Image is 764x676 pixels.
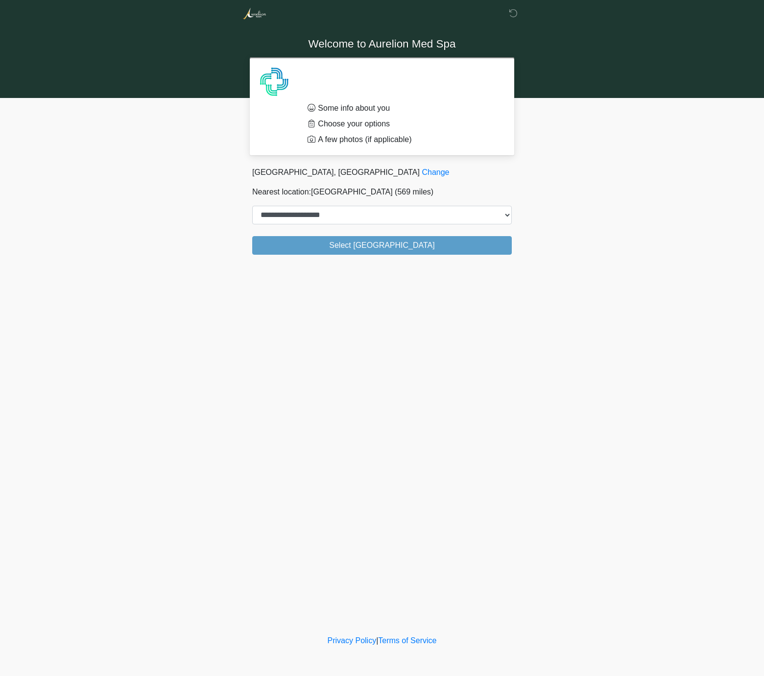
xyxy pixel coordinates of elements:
[311,188,393,196] span: [GEOGRAPHIC_DATA]
[252,186,512,198] p: Nearest location:
[422,168,449,176] a: Change
[252,168,420,176] span: [GEOGRAPHIC_DATA], [GEOGRAPHIC_DATA]
[245,35,519,53] h1: Welcome to Aurelion Med Spa
[252,236,512,255] button: Select [GEOGRAPHIC_DATA]
[308,102,497,114] li: Some info about you
[260,67,289,97] img: Agent Avatar
[242,7,266,20] img: Aurelion Med Spa Logo
[395,188,433,196] span: (569 miles)
[376,636,378,645] a: |
[328,636,377,645] a: Privacy Policy
[308,118,497,130] li: Choose your options
[308,134,497,145] li: A few photos (if applicable)
[378,636,436,645] a: Terms of Service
